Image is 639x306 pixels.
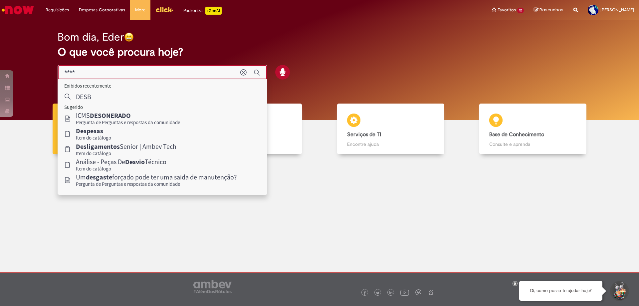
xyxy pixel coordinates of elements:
img: logo_footer_facebook.png [363,291,366,295]
span: Despesas Corporativas [79,7,125,13]
img: logo_footer_ambev_rotulo_gray.png [193,280,232,293]
p: Consulte e aprenda [489,141,576,148]
button: Iniciar Conversa de Suporte [609,281,629,301]
h2: Bom dia, Eder [58,31,124,43]
img: logo_footer_youtube.png [400,288,409,297]
span: Rascunhos [539,7,563,13]
b: Base de Conhecimento [489,131,544,138]
a: Rascunhos [534,7,563,13]
span: [PERSON_NAME] [600,7,634,13]
img: happy-face.png [124,32,134,42]
img: logo_footer_linkedin.png [389,291,393,295]
p: Encontre ajuda [347,141,434,148]
img: logo_footer_naosei.png [428,289,434,295]
span: Requisições [46,7,69,13]
img: logo_footer_twitter.png [376,291,379,295]
span: More [135,7,145,13]
img: ServiceNow [1,3,35,17]
div: Padroniza [183,7,222,15]
h2: O que você procura hoje? [58,46,582,58]
a: Base de Conhecimento Consulte e aprenda [462,104,604,154]
a: Tirar dúvidas Tirar dúvidas com Lupi Assist e Gen Ai [35,104,177,154]
img: click_logo_yellow_360x200.png [155,5,173,15]
div: Oi, como posso te ajudar hoje? [519,281,602,301]
a: Serviços de TI Encontre ajuda [319,104,462,154]
p: +GenAi [205,7,222,15]
span: Favoritos [498,7,516,13]
img: logo_footer_workplace.png [415,289,421,295]
b: Serviços de TI [347,131,381,138]
span: 12 [517,8,524,13]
